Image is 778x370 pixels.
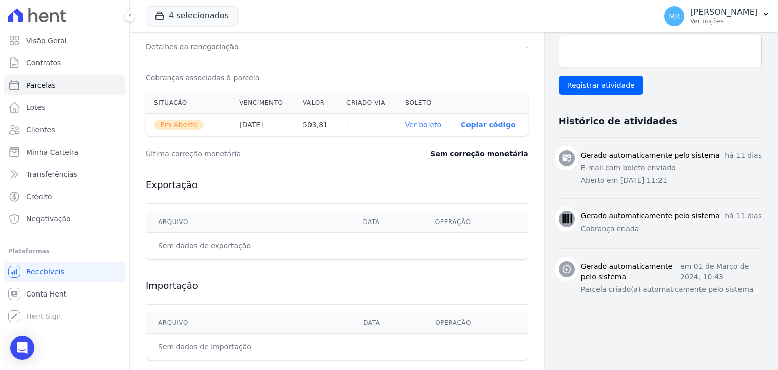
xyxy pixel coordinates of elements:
button: 4 selecionados [146,6,238,25]
span: Clientes [26,125,55,135]
span: Negativação [26,214,71,224]
p: em 01 de Março de 2024, 10:43 [680,261,762,282]
th: 503,81 [295,114,338,136]
th: Arquivo [146,212,351,233]
p: Parcela criado(a) automaticamente pelo sistema [581,284,762,295]
th: - [338,114,397,136]
h3: Importação [146,280,528,292]
a: Clientes [4,120,125,140]
th: Operação [423,313,528,334]
dd: - [526,42,528,52]
span: Lotes [26,102,46,113]
dt: Detalhes da renegociação [146,42,239,52]
a: Recebíveis [4,262,125,282]
p: Cobrança criada [581,224,762,234]
div: Plataformas [8,245,121,257]
span: Parcelas [26,80,56,90]
button: Copiar código [461,121,516,129]
span: Recebíveis [26,267,64,277]
th: Data [351,212,422,233]
a: Contratos [4,53,125,73]
a: Parcelas [4,75,125,95]
span: Minha Carteira [26,147,79,157]
p: Ver opções [690,17,758,25]
span: MR [669,13,680,20]
th: Arquivo [146,313,351,334]
th: Criado via [338,93,397,114]
p: Aberto em [DATE] 11:21 [581,175,762,186]
h3: Gerado automaticamente pelo sistema [581,261,680,282]
input: Registrar atividade [559,76,643,95]
a: Lotes [4,97,125,118]
dt: Cobranças associadas à parcela [146,72,259,83]
a: Minha Carteira [4,142,125,162]
a: Conta Hent [4,284,125,304]
span: Conta Hent [26,289,66,299]
td: Sem dados de exportação [146,233,351,260]
a: Visão Geral [4,30,125,51]
span: Em Aberto [154,120,204,130]
th: Vencimento [231,93,295,114]
p: E-mail com boleto enviado [581,163,762,173]
button: MR [PERSON_NAME] Ver opções [656,2,778,30]
th: [DATE] [231,114,295,136]
h3: Histórico de atividades [559,115,677,127]
span: Transferências [26,169,77,179]
th: Valor [295,93,338,114]
th: Data [351,313,423,334]
th: Situação [146,93,231,114]
span: Contratos [26,58,61,68]
h3: Gerado automaticamente pelo sistema [581,211,720,221]
th: Boleto [397,93,453,114]
a: Ver boleto [405,121,441,129]
span: Visão Geral [26,35,67,46]
h3: Exportação [146,179,528,191]
th: Operação [423,212,528,233]
p: há 11 dias [725,150,762,161]
p: [PERSON_NAME] [690,7,758,17]
td: Sem dados de importação [146,334,351,360]
a: Crédito [4,187,125,207]
span: Crédito [26,192,52,202]
h3: Gerado automaticamente pelo sistema [581,150,720,161]
dd: Sem correção monetária [430,149,528,159]
a: Negativação [4,209,125,229]
dt: Última correção monetária [146,149,372,159]
p: há 11 dias [725,211,762,221]
a: Transferências [4,164,125,184]
div: Open Intercom Messenger [10,336,34,360]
